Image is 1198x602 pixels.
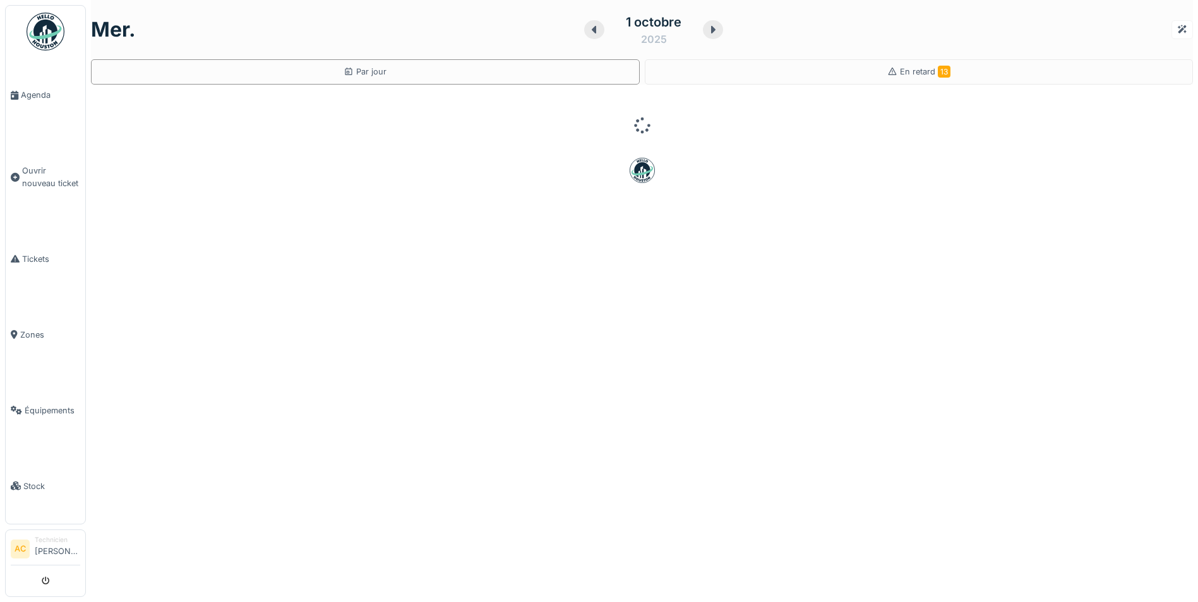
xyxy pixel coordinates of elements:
h1: mer. [91,18,136,42]
li: AC [11,540,30,558]
li: [PERSON_NAME] [35,535,80,562]
span: 13 [938,66,950,78]
a: AC Technicien[PERSON_NAME] [11,535,80,565]
span: Stock [23,480,80,492]
div: 2025 [641,32,667,47]
span: En retard [900,67,950,76]
a: Stock [6,448,85,524]
a: Agenda [6,57,85,133]
span: Tickets [22,253,80,265]
a: Tickets [6,221,85,297]
img: badge-BVDL4wpA.svg [630,158,655,183]
img: Badge_color-CXgf-gQk.svg [27,13,64,50]
span: Agenda [21,89,80,101]
a: Zones [6,297,85,372]
div: Technicien [35,535,80,545]
a: Équipements [6,372,85,448]
div: Par jour [344,66,386,78]
div: 1 octobre [626,13,681,32]
a: Ouvrir nouveau ticket [6,133,85,221]
span: Zones [20,329,80,341]
span: Équipements [25,404,80,416]
span: Ouvrir nouveau ticket [22,165,80,189]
